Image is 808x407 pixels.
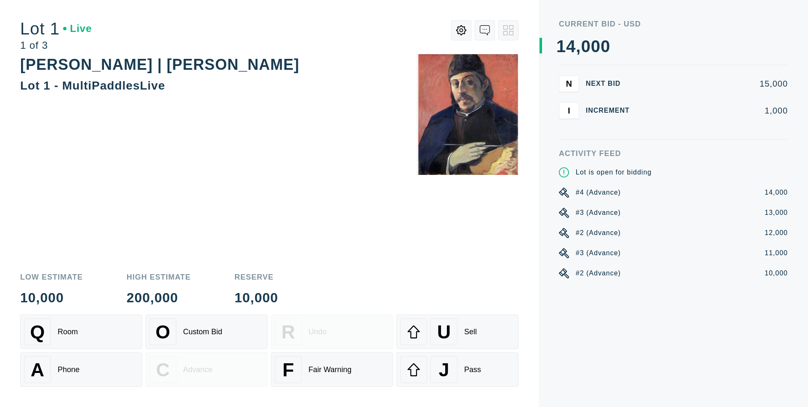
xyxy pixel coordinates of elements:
[576,248,621,258] div: #3 (Advance)
[576,167,651,177] div: Lot is open for bidding
[464,328,477,336] div: Sell
[30,321,45,343] span: Q
[308,328,327,336] div: Undo
[396,352,518,387] button: JPass
[765,268,788,278] div: 10,000
[20,56,299,73] div: [PERSON_NAME] | [PERSON_NAME]
[20,291,83,304] div: 10,000
[31,359,44,381] span: A
[271,314,393,349] button: RUndo
[183,328,222,336] div: Custom Bid
[581,38,591,55] div: 0
[20,40,92,50] div: 1 of 3
[63,24,92,34] div: Live
[156,321,170,343] span: O
[464,365,481,374] div: Pass
[20,79,165,92] div: Lot 1 - MultiPaddlesLive
[234,291,278,304] div: 10,000
[643,79,788,88] div: 15,000
[308,365,351,374] div: Fair Warning
[765,248,788,258] div: 11,000
[234,273,278,281] div: Reserve
[156,359,170,381] span: C
[439,359,449,381] span: J
[396,314,518,349] button: USell
[183,365,213,374] div: Advance
[58,365,80,374] div: Phone
[566,79,572,88] span: N
[586,107,636,114] div: Increment
[591,38,601,55] div: 0
[556,38,566,55] div: 1
[576,188,621,198] div: #4 (Advance)
[586,80,636,87] div: Next Bid
[559,150,788,157] div: Activity Feed
[282,359,294,381] span: F
[146,314,268,349] button: OCustom Bid
[20,273,83,281] div: Low Estimate
[146,352,268,387] button: CAdvance
[127,291,191,304] div: 200,000
[576,38,581,206] div: ,
[765,208,788,218] div: 13,000
[20,314,142,349] button: QRoom
[576,228,621,238] div: #2 (Advance)
[643,106,788,115] div: 1,000
[765,228,788,238] div: 12,000
[559,75,579,92] button: N
[576,208,621,218] div: #3 (Advance)
[568,106,570,115] span: I
[566,38,576,55] div: 4
[437,321,451,343] span: U
[20,20,92,37] div: Lot 1
[58,328,78,336] div: Room
[20,352,142,387] button: APhone
[559,20,788,28] div: Current Bid - USD
[559,102,579,119] button: I
[576,268,621,278] div: #2 (Advance)
[601,38,610,55] div: 0
[127,273,191,281] div: High Estimate
[271,352,393,387] button: FFair Warning
[765,188,788,198] div: 14,000
[282,321,295,343] span: R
